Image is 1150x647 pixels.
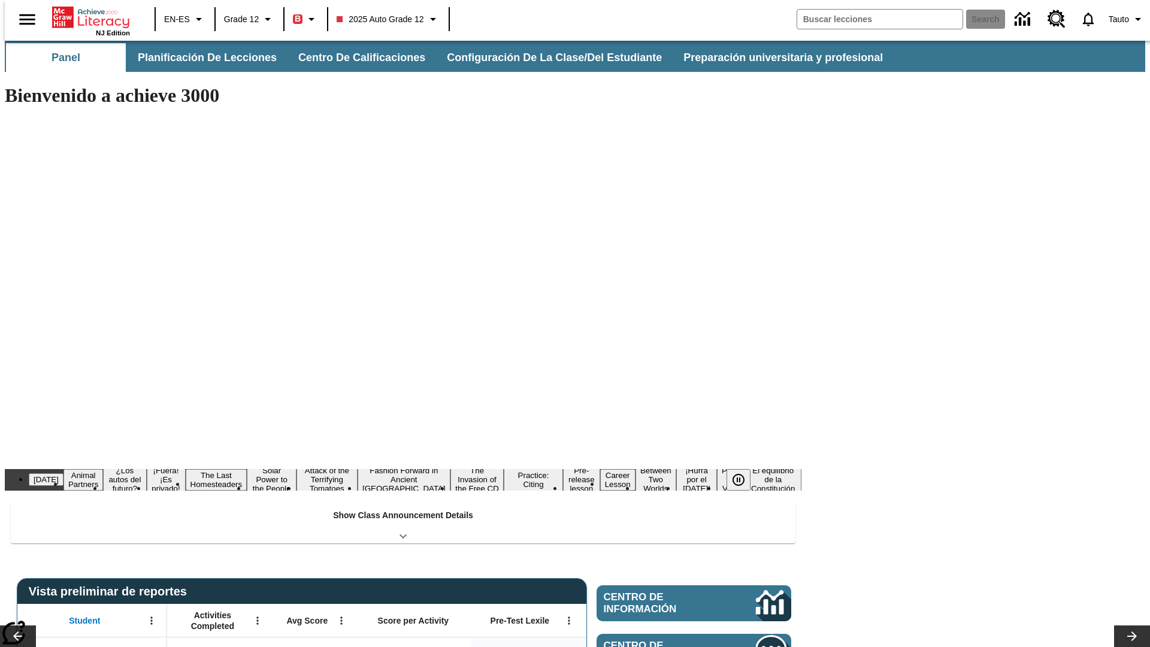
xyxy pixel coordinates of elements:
button: Slide 4 ¡Fuera! ¡Es privado! [147,464,186,495]
div: Show Class Announcement Details [11,502,795,543]
button: Panel [6,43,126,72]
button: Slide 5 The Last Homesteaders [186,469,247,491]
span: Centro de información [604,591,716,615]
button: Slide 13 Between Two Worlds [635,464,676,495]
button: Configuración de la clase/del estudiante [437,43,671,72]
span: B [295,11,301,26]
span: Vista preliminar de reportes [29,585,193,598]
div: Subbarra de navegación [5,43,894,72]
div: Portada [52,4,130,37]
p: Show Class Announcement Details [333,509,473,522]
span: Pre-Test Lexile [491,615,550,626]
a: Centro de recursos, Se abrirá en una pestaña nueva. [1040,3,1073,35]
a: Portada [52,5,130,29]
span: NJ Edition [96,29,130,37]
button: Preparación universitaria y profesional [674,43,892,72]
button: Abrir menú [249,612,267,630]
button: Abrir el menú lateral [10,2,45,37]
button: Boost El color de la clase es rojo. Cambiar el color de la clase. [288,8,323,30]
span: EN-ES [164,13,190,26]
a: Notificaciones [1073,4,1104,35]
span: Grade 12 [224,13,259,26]
button: Language: EN-ES, Selecciona un idioma [159,8,211,30]
input: search field [797,10,963,29]
span: Activities Completed [173,610,252,631]
button: Carrusel de lecciones, seguir [1114,625,1150,647]
button: Slide 11 Pre-release lesson [563,464,600,495]
button: Slide 12 Career Lesson [600,469,635,491]
span: 2025 Auto Grade 12 [337,13,423,26]
button: Slide 9 The Invasion of the Free CD [450,464,504,495]
button: Slide 16 El equilibrio de la Constitución [745,464,801,495]
button: Abrir menú [332,612,350,630]
button: Slide 15 Point of View [717,464,745,495]
button: Abrir menú [560,612,578,630]
div: Subbarra de navegación [5,41,1145,72]
button: Slide 10 Mixed Practice: Citing Evidence [504,460,563,500]
span: Score per Activity [378,615,449,626]
button: Abrir menú [143,612,161,630]
button: Slide 3 ¿Los autos del futuro? [103,464,146,495]
button: Centro de calificaciones [289,43,435,72]
button: Pausar [727,469,750,491]
button: Slide 6 Solar Power to the People [247,464,296,495]
div: Pausar [727,469,762,491]
button: Slide 8 Fashion Forward in Ancient Rome [358,464,450,495]
button: Perfil/Configuración [1104,8,1150,30]
button: Grado: Grade 12, Elige un grado [219,8,280,30]
span: Student [69,615,100,626]
button: Slide 14 ¡Hurra por el Día de la Constitución! [676,464,717,495]
button: Slide 2 Animal Partners [63,469,103,491]
a: Centro de información [1007,3,1040,36]
span: Avg Score [286,615,328,626]
a: Centro de información [597,585,791,621]
button: Class: 2025 Auto Grade 12, Selecciona una clase [332,8,444,30]
button: Planificación de lecciones [128,43,286,72]
button: Slide 7 Attack of the Terrifying Tomatoes [296,464,357,495]
button: Slide 1 Día del Trabajo [29,473,63,486]
h1: Bienvenido a achieve 3000 [5,84,801,107]
span: Tauto [1109,13,1129,26]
